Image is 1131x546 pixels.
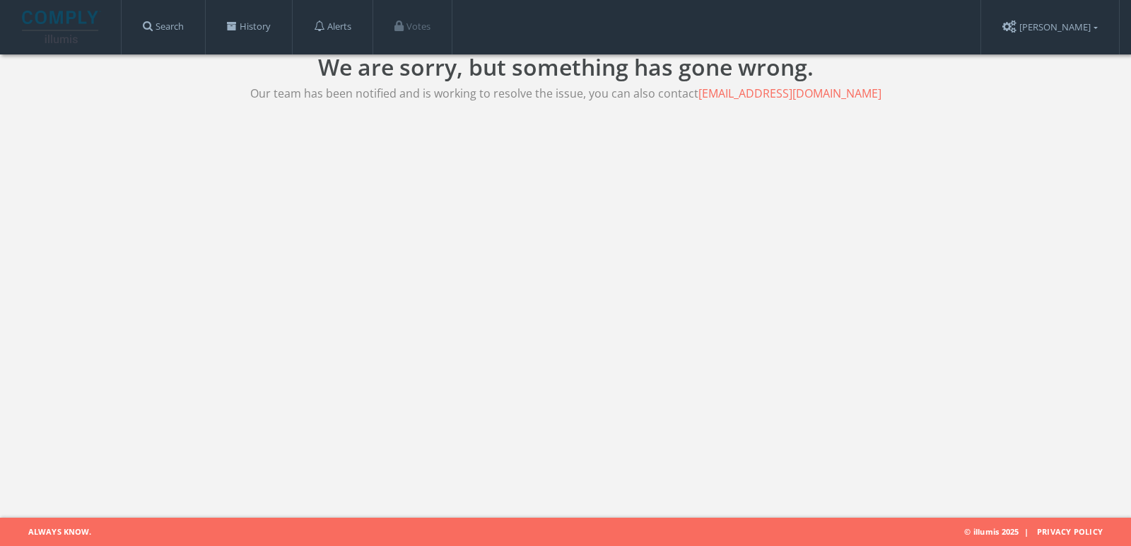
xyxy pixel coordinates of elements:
font: Always Know. [28,526,91,537]
font: History [240,20,271,33]
h2: We are sorry, but something has gone wrong. [250,54,881,79]
font: [PERSON_NAME] [1019,21,1091,33]
div: Our team has been notified and is working to resolve the issue, you can also contact [250,85,881,102]
font: | [1024,526,1029,537]
font: Alerts [327,20,351,33]
img: without light [22,11,101,43]
font: © illumis 2025 [964,526,1019,537]
a: Privacy Policy [1037,526,1103,537]
a: [EMAIL_ADDRESS][DOMAIN_NAME] [698,86,881,101]
font: Search [156,20,184,33]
